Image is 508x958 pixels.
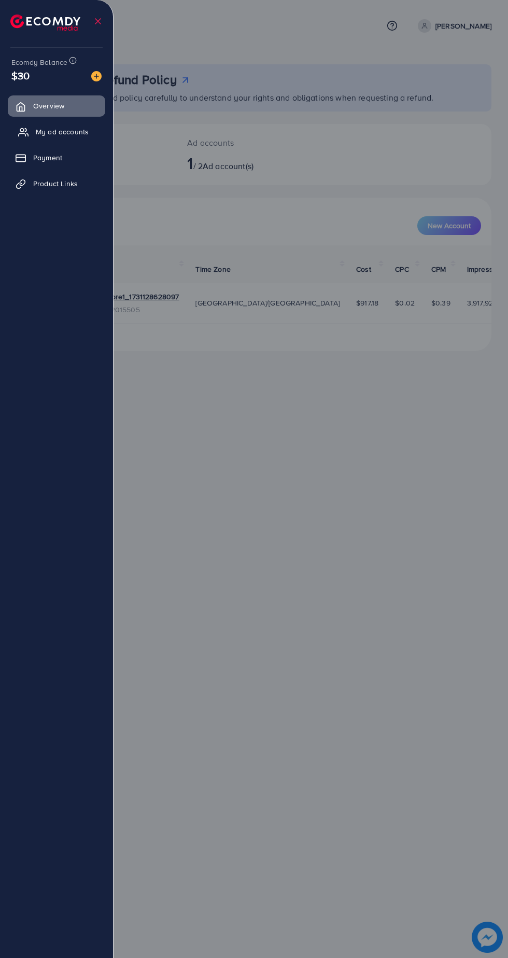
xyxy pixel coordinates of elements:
a: Payment [8,147,105,168]
a: My ad accounts [8,121,105,142]
span: Ecomdy Balance [11,57,67,67]
a: Overview [8,95,105,116]
img: image [91,71,102,81]
span: $30 [11,68,30,83]
span: Payment [33,152,62,163]
span: My ad accounts [36,127,89,137]
img: logo [10,15,80,31]
a: Product Links [8,173,105,194]
span: Product Links [33,178,78,189]
span: Overview [33,101,64,111]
